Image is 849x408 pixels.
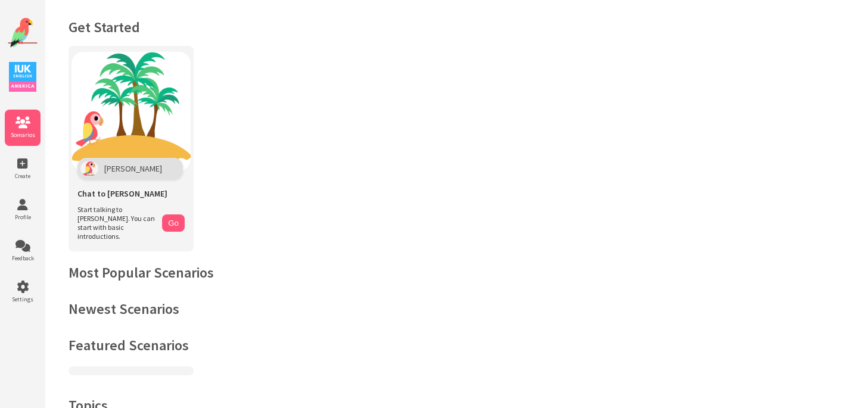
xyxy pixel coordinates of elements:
[69,263,825,282] h2: Most Popular Scenarios
[9,62,36,92] img: IUK Logo
[69,300,825,318] h2: Newest Scenarios
[69,336,825,354] h2: Featured Scenarios
[162,214,185,232] button: Go
[77,188,167,199] span: Chat to [PERSON_NAME]
[5,213,41,221] span: Profile
[8,18,38,48] img: Website Logo
[5,172,41,180] span: Create
[71,52,191,171] img: Chat with Polly
[77,205,156,241] span: Start talking to [PERSON_NAME]. You can start with basic introductions.
[104,163,162,174] span: [PERSON_NAME]
[5,131,41,139] span: Scenarios
[5,254,41,262] span: Feedback
[80,161,98,176] img: Polly
[69,18,825,36] h1: Get Started
[5,295,41,303] span: Settings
